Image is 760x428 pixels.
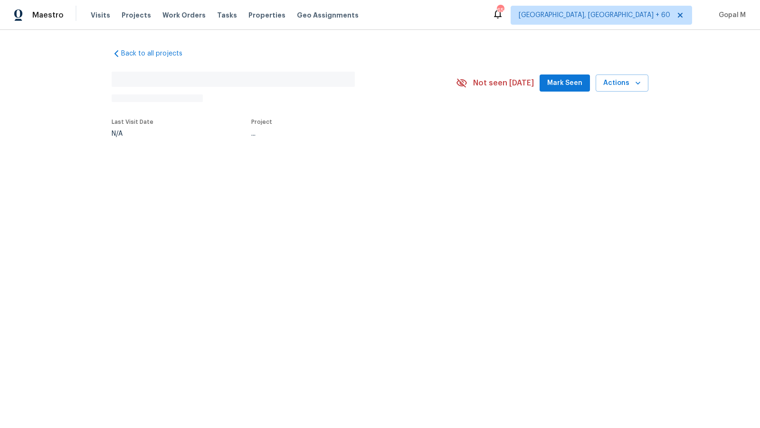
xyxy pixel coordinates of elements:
span: Actions [603,77,641,89]
span: Tasks [217,12,237,19]
button: Actions [596,74,648,92]
span: Projects [122,10,151,20]
a: Back to all projects [112,49,203,58]
span: Project [251,119,272,125]
span: Mark Seen [547,77,582,89]
span: Visits [91,10,110,20]
button: Mark Seen [540,74,590,92]
span: Geo Assignments [297,10,359,20]
span: Properties [248,10,285,20]
span: Not seen [DATE] [473,78,534,88]
span: Maestro [32,10,64,20]
div: 656 [497,6,503,15]
span: Gopal M [715,10,746,20]
div: ... [251,130,434,137]
span: Work Orders [162,10,206,20]
span: [GEOGRAPHIC_DATA], [GEOGRAPHIC_DATA] + 60 [519,10,670,20]
div: N/A [112,130,153,137]
span: Last Visit Date [112,119,153,125]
